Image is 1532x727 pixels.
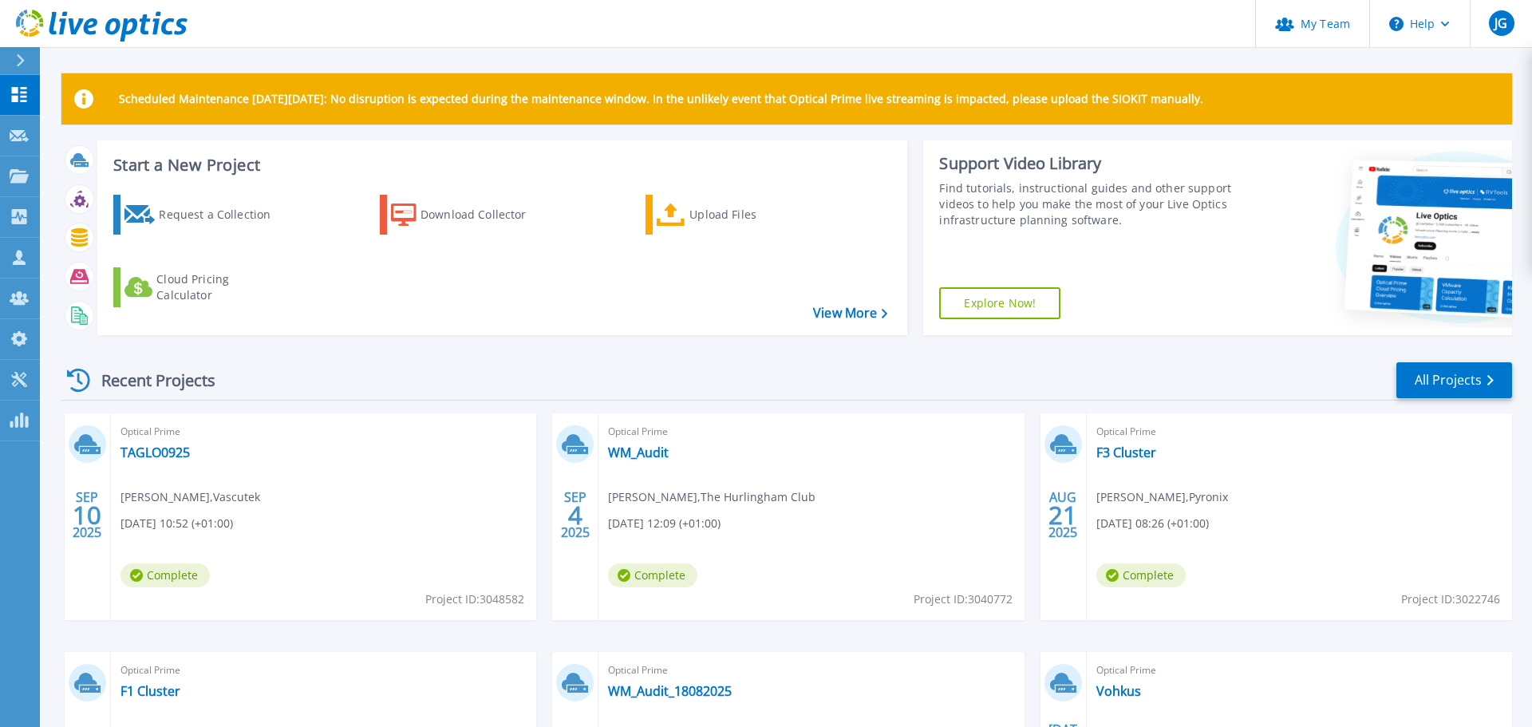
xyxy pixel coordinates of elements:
[689,199,817,231] div: Upload Files
[608,423,1014,441] span: Optical Prime
[1048,486,1078,544] div: AUG 2025
[1096,444,1156,460] a: F3 Cluster
[608,662,1014,679] span: Optical Prime
[1401,591,1500,608] span: Project ID: 3022746
[120,488,260,506] span: [PERSON_NAME] , Vascutek
[156,271,284,303] div: Cloud Pricing Calculator
[421,199,548,231] div: Download Collector
[813,306,887,321] a: View More
[1396,362,1512,398] a: All Projects
[159,199,286,231] div: Request a Collection
[939,153,1239,174] div: Support Video Library
[120,515,233,532] span: [DATE] 10:52 (+01:00)
[120,563,210,587] span: Complete
[608,563,697,587] span: Complete
[1096,488,1228,506] span: [PERSON_NAME] , Pyronix
[560,486,590,544] div: SEP 2025
[120,444,190,460] a: TAGLO0925
[73,508,101,522] span: 10
[1494,17,1507,30] span: JG
[425,591,524,608] span: Project ID: 3048582
[1096,563,1186,587] span: Complete
[939,180,1239,228] div: Find tutorials, instructional guides and other support videos to help you make the most of your L...
[608,444,669,460] a: WM_Audit
[61,361,237,400] div: Recent Projects
[113,156,887,174] h3: Start a New Project
[608,683,732,699] a: WM_Audit_18082025
[568,508,582,522] span: 4
[120,423,527,441] span: Optical Prime
[608,488,815,506] span: [PERSON_NAME] , The Hurlingham Club
[646,195,823,235] a: Upload Files
[113,267,291,307] a: Cloud Pricing Calculator
[119,93,1203,105] p: Scheduled Maintenance [DATE][DATE]: No disruption is expected during the maintenance window. In t...
[72,486,102,544] div: SEP 2025
[608,515,721,532] span: [DATE] 12:09 (+01:00)
[1096,683,1141,699] a: Vohkus
[1048,508,1077,522] span: 21
[113,195,291,235] a: Request a Collection
[1096,515,1209,532] span: [DATE] 08:26 (+01:00)
[1096,662,1502,679] span: Optical Prime
[120,662,527,679] span: Optical Prime
[380,195,558,235] a: Download Collector
[1096,423,1502,441] span: Optical Prime
[939,287,1060,319] a: Explore Now!
[120,683,180,699] a: F1 Cluster
[914,591,1013,608] span: Project ID: 3040772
